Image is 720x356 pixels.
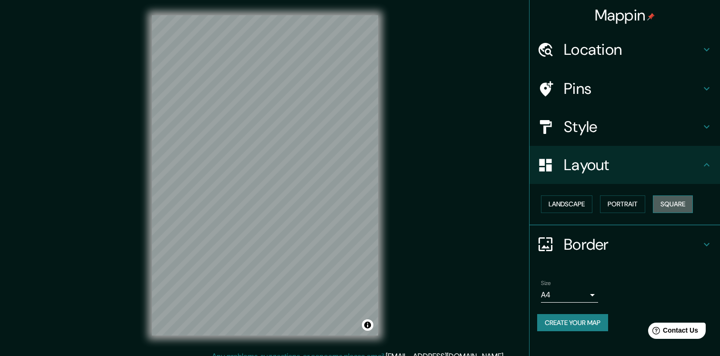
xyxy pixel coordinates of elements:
h4: Layout [564,155,701,174]
button: Create your map [537,314,608,332]
h4: Style [564,117,701,136]
button: Landscape [541,195,592,213]
div: A4 [541,287,598,303]
div: Border [530,225,720,264]
h4: Pins [564,79,701,98]
button: Square [653,195,693,213]
button: Portrait [600,195,645,213]
h4: Location [564,40,701,59]
iframe: Help widget launcher [635,319,710,346]
div: Location [530,31,720,69]
img: pin-icon.png [647,13,655,20]
h4: Mappin [595,6,655,25]
button: Toggle attribution [362,319,373,331]
h4: Border [564,235,701,254]
canvas: Map [152,15,378,336]
div: Style [530,108,720,146]
div: Layout [530,146,720,184]
div: Pins [530,70,720,108]
label: Size [541,279,551,287]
